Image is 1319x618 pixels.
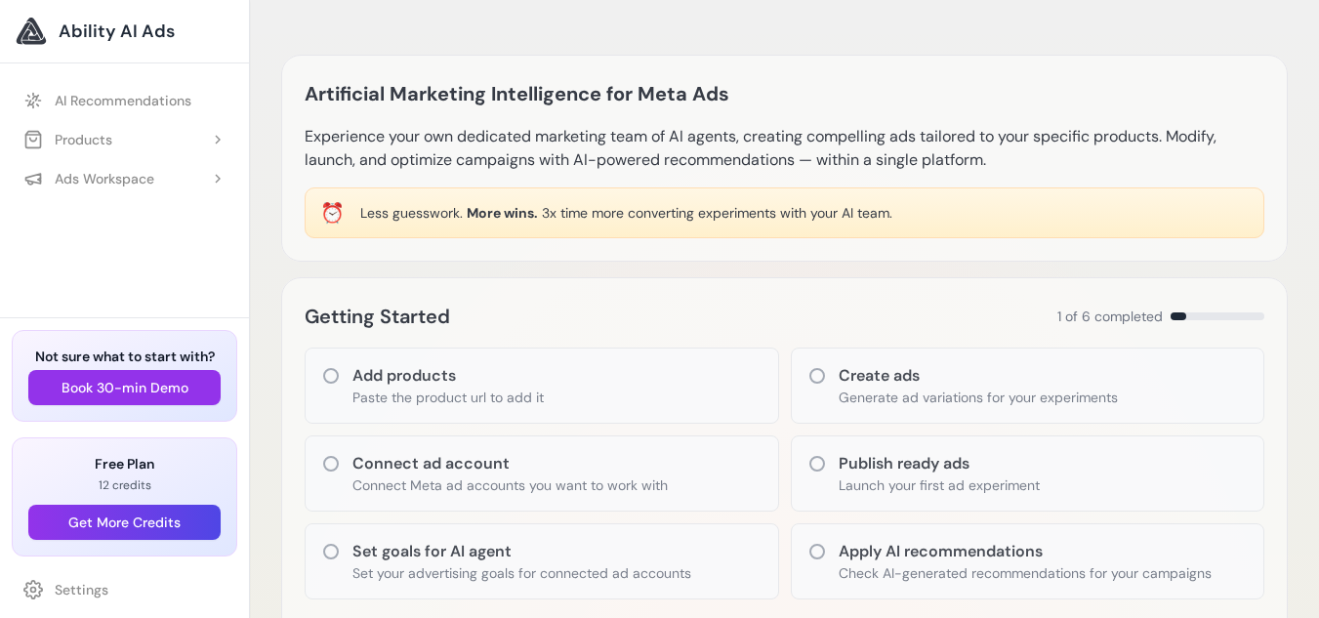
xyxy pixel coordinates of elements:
p: Check AI-generated recommendations for your campaigns [839,563,1212,583]
h3: Apply AI recommendations [839,540,1212,563]
h3: Create ads [839,364,1118,388]
button: Ads Workspace [12,161,237,196]
div: Products [23,130,112,149]
p: 12 credits [28,477,221,493]
h3: Set goals for AI agent [352,540,691,563]
a: Ability AI Ads [16,16,233,47]
span: Less guesswork. [360,204,463,222]
span: Ability AI Ads [59,18,175,45]
p: Launch your first ad experiment [839,475,1040,495]
h3: Publish ready ads [839,452,1040,475]
h3: Free Plan [28,454,221,474]
h3: Add products [352,364,544,388]
p: Experience your own dedicated marketing team of AI agents, creating compelling ads tailored to yo... [305,125,1264,172]
div: Ads Workspace [23,169,154,188]
button: Get More Credits [28,505,221,540]
button: Book 30-min Demo [28,370,221,405]
span: 1 of 6 completed [1057,307,1163,326]
span: More wins. [467,204,538,222]
h2: Getting Started [305,301,450,332]
h3: Not sure what to start with? [28,347,221,366]
p: Generate ad variations for your experiments [839,388,1118,407]
p: Set your advertising goals for connected ad accounts [352,563,691,583]
a: AI Recommendations [12,83,237,118]
span: 3x time more converting experiments with your AI team. [542,204,892,222]
div: ⏰ [320,199,345,227]
p: Paste the product url to add it [352,388,544,407]
a: Settings [12,572,237,607]
h1: Artificial Marketing Intelligence for Meta Ads [305,78,729,109]
button: Products [12,122,237,157]
h3: Connect ad account [352,452,668,475]
p: Connect Meta ad accounts you want to work with [352,475,668,495]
